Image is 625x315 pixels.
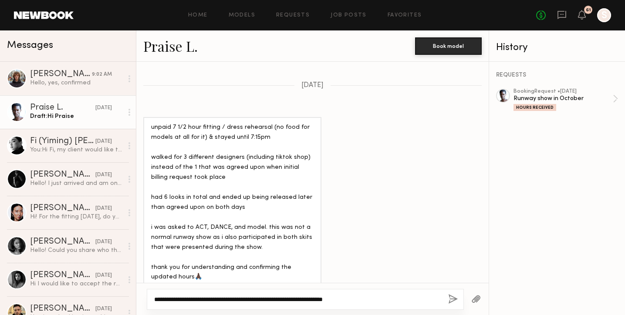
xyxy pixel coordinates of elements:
[30,79,123,87] div: Hello, yes, confirmed
[95,305,112,313] div: [DATE]
[188,13,208,18] a: Home
[30,104,95,112] div: Praise L.
[30,305,95,313] div: [PERSON_NAME]
[30,137,95,146] div: Fi (Yiming) [PERSON_NAME]
[331,13,367,18] a: Job Posts
[30,112,123,121] div: Draft: Hi Praise
[7,40,53,50] span: Messages
[151,123,314,282] div: unpaid 7 1/2 hour fitting / dress rehearsal (no food for models at all for it) & stayed until 7:1...
[496,43,618,53] div: History
[95,204,112,213] div: [DATE]
[30,70,92,79] div: [PERSON_NAME]
[30,280,123,288] div: Hi I would like to accept the request could you give me more details please
[415,37,482,55] button: Book model
[30,204,95,213] div: [PERSON_NAME]
[30,246,123,255] div: Hello! Could you share who the designers will be please
[95,271,112,280] div: [DATE]
[92,70,112,79] div: 9:02 AM
[95,171,112,179] div: [DATE]
[415,42,482,49] a: Book model
[597,8,611,22] a: S
[514,94,613,103] div: Runway show in October
[30,171,95,179] div: [PERSON_NAME]
[30,179,123,188] div: Hello! I just arrived and am on the 5th floor
[514,104,556,111] div: Hours Received
[30,146,123,154] div: You: Hi Fi, my client would like to know everyone's eta for the show [DATE].
[514,89,613,94] div: booking Request • [DATE]
[276,13,310,18] a: Requests
[95,238,112,246] div: [DATE]
[95,104,112,112] div: [DATE]
[30,238,95,246] div: [PERSON_NAME]
[586,8,591,13] div: 61
[229,13,255,18] a: Models
[514,89,618,111] a: bookingRequest •[DATE]Runway show in OctoberHours Received
[30,271,95,280] div: [PERSON_NAME]
[301,82,324,89] span: [DATE]
[496,72,618,78] div: REQUESTS
[143,37,198,55] a: Praise L.
[388,13,422,18] a: Favorites
[95,137,112,146] div: [DATE]
[30,213,123,221] div: Hi! For the fitting [DATE], do you need us for the whole time or can we come in whenever during t...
